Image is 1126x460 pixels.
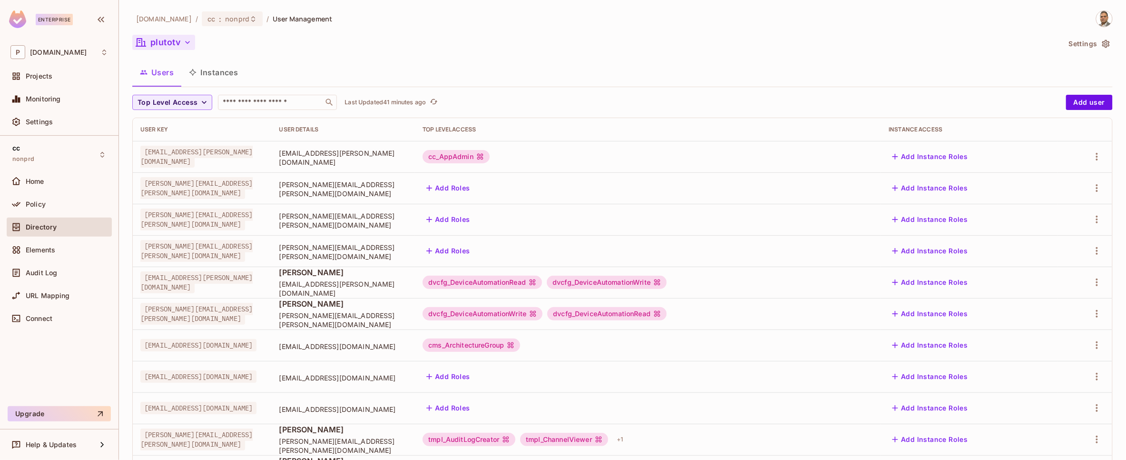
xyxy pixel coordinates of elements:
button: Add user [1066,95,1113,110]
img: Jamil Modak [1096,11,1112,27]
div: tmpl_AuditLogCreator [423,433,515,446]
div: dvcfg_DeviceAutomationWrite [423,307,543,320]
img: SReyMgAAAABJRU5ErkJggg== [9,10,26,28]
button: refresh [428,97,439,108]
span: [PERSON_NAME] [279,424,408,435]
button: Instances [181,60,246,84]
span: Policy [26,200,46,208]
span: Settings [26,118,53,126]
li: / [196,14,198,23]
button: Add Instance Roles [889,275,971,290]
span: [EMAIL_ADDRESS][DOMAIN_NAME] [279,373,408,382]
span: [PERSON_NAME][EMAIL_ADDRESS][PERSON_NAME][DOMAIN_NAME] [140,240,253,262]
button: Add Roles [423,400,474,416]
span: [PERSON_NAME][EMAIL_ADDRESS][PERSON_NAME][DOMAIN_NAME] [140,209,253,230]
span: [PERSON_NAME][EMAIL_ADDRESS][PERSON_NAME][DOMAIN_NAME] [279,180,408,198]
span: User Management [273,14,332,23]
span: nonprd [12,155,34,163]
p: Last Updated 41 minutes ago [345,99,426,106]
span: Connect [26,315,52,322]
button: Top Level Access [132,95,212,110]
div: dvcfg_DeviceAutomationWrite [547,276,667,289]
button: Add Roles [423,369,474,384]
button: Add Instance Roles [889,432,971,447]
div: dvcfg_DeviceAutomationRead [423,276,542,289]
span: cc [207,14,215,23]
span: [EMAIL_ADDRESS][PERSON_NAME][DOMAIN_NAME] [279,280,408,298]
span: [PERSON_NAME][EMAIL_ADDRESS][PERSON_NAME][DOMAIN_NAME] [140,177,253,199]
span: Directory [26,223,57,231]
span: [EMAIL_ADDRESS][PERSON_NAME][DOMAIN_NAME] [140,271,253,293]
button: Add Instance Roles [889,400,971,416]
span: P [10,45,25,59]
div: cc_AppAdmin [423,150,490,163]
span: [PERSON_NAME][EMAIL_ADDRESS][PERSON_NAME][DOMAIN_NAME] [140,303,253,325]
button: Add Instance Roles [889,180,971,196]
button: Add Roles [423,212,474,227]
span: nonprd [225,14,249,23]
span: Workspace: pluto.tv [30,49,87,56]
span: : [218,15,222,23]
span: Audit Log [26,269,57,277]
div: dvcfg_DeviceAutomationRead [547,307,667,320]
span: [PERSON_NAME][EMAIL_ADDRESS][PERSON_NAME][DOMAIN_NAME] [140,429,253,450]
button: Add Instance Roles [889,369,971,384]
span: [PERSON_NAME][EMAIL_ADDRESS][PERSON_NAME][DOMAIN_NAME] [279,211,408,230]
span: Help & Updates [26,441,77,449]
span: cc [12,144,20,152]
button: Add Instance Roles [889,149,971,164]
span: [EMAIL_ADDRESS][PERSON_NAME][DOMAIN_NAME] [140,146,253,168]
div: Enterprise [36,14,73,25]
span: [EMAIL_ADDRESS][DOMAIN_NAME] [140,402,257,414]
span: Elements [26,246,55,254]
button: Upgrade [8,406,111,421]
span: Home [26,178,44,185]
div: + 1 [613,432,627,447]
span: [EMAIL_ADDRESS][DOMAIN_NAME] [279,342,408,351]
span: refresh [430,98,438,107]
button: plutotv [132,35,195,50]
span: [EMAIL_ADDRESS][DOMAIN_NAME] [140,339,257,351]
button: Add Instance Roles [889,306,971,321]
span: [EMAIL_ADDRESS][DOMAIN_NAME] [140,370,257,383]
div: cms_ArchitectureGroup [423,339,520,352]
button: Add Instance Roles [889,338,971,353]
span: [PERSON_NAME] [279,299,408,309]
li: / [267,14,269,23]
span: URL Mapping [26,292,70,300]
button: Users [132,60,181,84]
div: Instance Access [889,126,1050,133]
div: tmpl_ChannelViewer [520,433,608,446]
span: Monitoring [26,95,61,103]
span: [EMAIL_ADDRESS][DOMAIN_NAME] [279,405,408,414]
span: Top Level Access [138,97,198,109]
span: [PERSON_NAME][EMAIL_ADDRESS][PERSON_NAME][DOMAIN_NAME] [279,311,408,329]
span: the active workspace [136,14,192,23]
button: Add Instance Roles [889,212,971,227]
button: Settings [1065,36,1113,51]
button: Add Roles [423,243,474,259]
div: User Details [279,126,408,133]
button: Add Instance Roles [889,243,971,259]
div: Top Level Access [423,126,873,133]
span: [PERSON_NAME][EMAIL_ADDRESS][PERSON_NAME][DOMAIN_NAME] [279,243,408,261]
button: Add Roles [423,180,474,196]
span: [PERSON_NAME][EMAIL_ADDRESS][PERSON_NAME][DOMAIN_NAME] [279,437,408,455]
span: Click to refresh data [426,97,439,108]
span: [EMAIL_ADDRESS][PERSON_NAME][DOMAIN_NAME] [279,149,408,167]
div: User Key [140,126,264,133]
span: [PERSON_NAME] [279,267,408,278]
span: Projects [26,72,52,80]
